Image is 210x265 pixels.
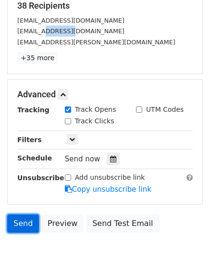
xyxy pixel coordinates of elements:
small: [EMAIL_ADDRESS][PERSON_NAME][DOMAIN_NAME] [17,39,175,46]
label: Track Opens [75,105,116,115]
label: Track Clicks [75,116,114,126]
strong: Tracking [17,106,49,114]
label: UTM Codes [146,105,184,115]
strong: Schedule [17,154,52,162]
a: Preview [41,214,84,233]
strong: Filters [17,136,42,144]
a: Send [7,214,39,233]
small: [EMAIL_ADDRESS][DOMAIN_NAME] [17,27,124,35]
a: Copy unsubscribe link [65,185,151,194]
a: +35 more [17,52,58,64]
iframe: Chat Widget [162,219,210,265]
a: Send Test Email [86,214,159,233]
label: Add unsubscribe link [75,172,145,183]
h5: Advanced [17,89,193,100]
span: Send now [65,155,100,163]
h5: 38 Recipients [17,0,193,11]
strong: Unsubscribe [17,174,64,182]
small: [EMAIL_ADDRESS][DOMAIN_NAME] [17,17,124,24]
